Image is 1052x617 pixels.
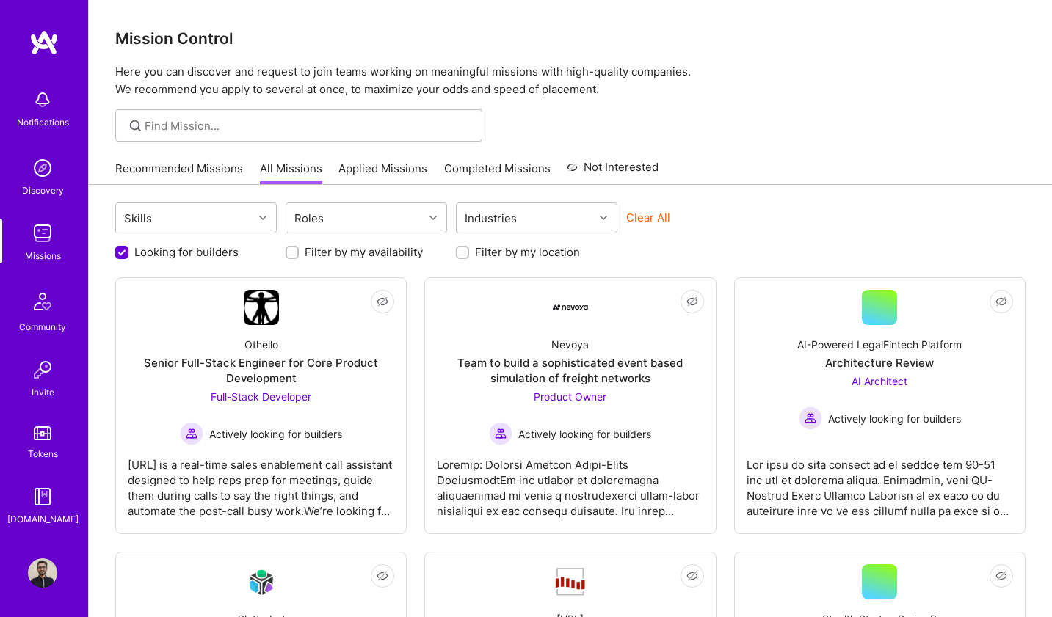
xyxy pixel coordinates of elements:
div: Tokens [28,446,58,461]
span: AI Architect [852,375,907,387]
img: discovery [28,153,57,183]
i: icon EyeClosed [686,570,698,582]
img: Company Logo [553,566,588,597]
div: Industries [461,208,520,229]
i: icon SearchGrey [127,117,144,134]
a: AI-Powered LegalFintech PlatformArchitecture ReviewAI Architect Actively looking for buildersActi... [747,290,1013,522]
div: [URL] is a real-time sales enablement call assistant designed to help reps prep for meetings, gui... [128,445,394,519]
i: icon EyeClosed [995,570,1007,582]
button: Clear All [626,210,670,225]
a: User Avatar [24,558,61,588]
div: Community [19,319,66,335]
i: icon Chevron [259,214,266,222]
a: Applied Missions [338,161,427,185]
a: Completed Missions [444,161,551,185]
div: Lor ipsu do sita consect ad el seddoe tem 90-51 inc utl et dolorema aliqua. Enimadmin, veni QU-No... [747,445,1013,519]
i: icon EyeClosed [377,296,388,307]
img: Community [25,284,60,319]
span: Product Owner [534,390,606,403]
div: [DOMAIN_NAME] [7,511,79,527]
div: Othello [244,337,278,352]
img: User Avatar [28,558,57,588]
img: teamwork [28,219,57,248]
span: Actively looking for builders [209,426,342,442]
img: Actively looking for builders [180,422,203,445]
div: Roles [291,208,327,229]
label: Filter by my availability [305,244,423,260]
div: AI-Powered LegalFintech Platform [797,337,962,352]
a: Not Interested [567,158,659,185]
div: Discovery [22,183,64,198]
img: guide book [28,482,57,511]
div: Skills [120,208,156,229]
input: Find Mission... [145,118,471,134]
img: Company Logo [244,565,279,599]
div: Architecture Review [825,355,934,370]
div: Senior Full-Stack Engineer for Core Product Development [128,355,394,386]
i: icon EyeClosed [686,296,698,307]
div: Notifications [17,114,69,130]
p: Here you can discover and request to join teams working on meaningful missions with high-quality ... [115,63,1026,98]
span: Actively looking for builders [518,426,651,442]
h3: Mission Control [115,29,1026,48]
div: Missions [25,248,61,263]
i: icon Chevron [429,214,437,222]
a: Company LogoNevoyaTeam to build a sophisticated event based simulation of freight networksProduct... [437,290,703,522]
div: Loremip: Dolorsi Ametcon Adipi-Elits DoeiusmodtEm inc utlabor et doloremagna aliquaenimad mi veni... [437,445,703,519]
img: Actively looking for builders [489,422,512,445]
i: icon EyeClosed [995,296,1007,307]
div: Nevoya [551,337,589,352]
img: logo [29,29,59,56]
img: Company Logo [553,304,588,310]
img: Invite [28,355,57,384]
a: Recommended Missions [115,161,243,185]
span: Actively looking for builders [828,411,961,426]
div: Team to build a sophisticated event based simulation of freight networks [437,355,703,386]
label: Looking for builders [134,244,239,260]
img: Actively looking for builders [799,406,822,430]
div: Invite [32,384,54,400]
i: icon Chevron [600,214,607,222]
span: Full-Stack Developer [211,390,311,403]
img: bell [28,85,57,114]
a: Company LogoOthelloSenior Full-Stack Engineer for Core Product DevelopmentFull-Stack Developer Ac... [128,290,394,522]
i: icon EyeClosed [377,570,388,582]
img: Company Logo [244,290,279,325]
label: Filter by my location [475,244,580,260]
a: All Missions [260,161,322,185]
img: tokens [34,426,51,440]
